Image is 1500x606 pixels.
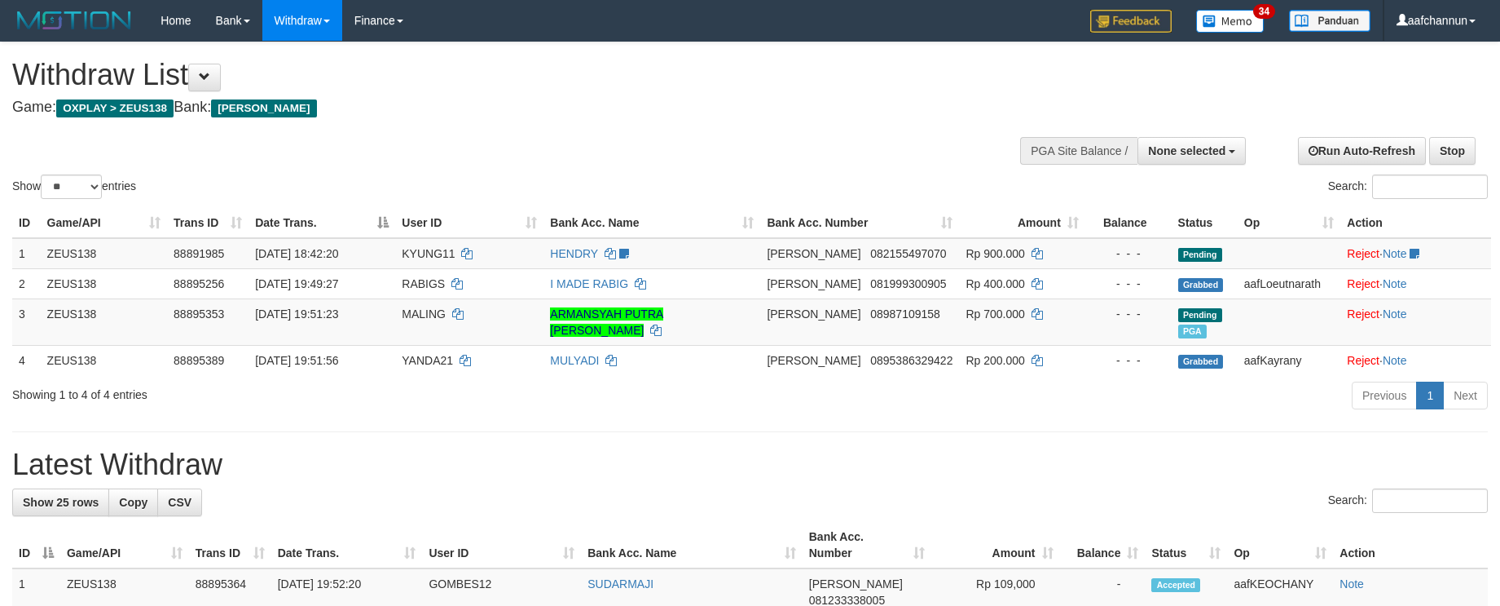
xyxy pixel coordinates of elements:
[168,496,191,509] span: CSV
[1289,10,1370,32] img: panduan.png
[1298,137,1426,165] a: Run Auto-Refresh
[12,59,983,91] h1: Withdraw List
[1372,489,1488,513] input: Search:
[255,307,338,321] span: [DATE] 19:51:23
[211,100,316,117] span: [PERSON_NAME]
[1340,268,1491,299] td: ·
[1328,175,1488,199] label: Search:
[1196,10,1265,33] img: Button%20Memo.svg
[249,208,395,238] th: Date Trans.: activate to sort column descending
[1347,247,1379,260] a: Reject
[1092,276,1165,292] div: - - -
[56,100,174,117] span: OXPLAY > ZEUS138
[1238,345,1341,375] td: aafKayrany
[422,522,581,568] th: User ID: activate to sort column ascending
[12,380,613,403] div: Showing 1 to 4 of 4 entries
[1085,208,1172,238] th: Balance
[870,307,940,321] span: Copy 08987109158 to clipboard
[167,208,249,238] th: Trans ID: activate to sort column ascending
[767,307,860,321] span: [PERSON_NAME]
[12,522,60,568] th: ID: activate to sort column descending
[1383,307,1407,321] a: Note
[255,277,338,290] span: [DATE] 19:49:27
[395,208,543,238] th: User ID: activate to sort column ascending
[402,354,453,367] span: YANDA21
[12,8,136,33] img: MOTION_logo.png
[966,307,1024,321] span: Rp 700.000
[255,354,338,367] span: [DATE] 19:51:56
[760,208,959,238] th: Bank Acc. Number: activate to sort column ascending
[1238,268,1341,299] td: aafLoeutnarath
[1333,522,1488,568] th: Action
[189,522,271,568] th: Trans ID: activate to sort column ascending
[402,277,445,290] span: RABIGS
[174,277,224,290] span: 88895256
[1148,144,1225,157] span: None selected
[809,577,903,591] span: [PERSON_NAME]
[402,247,455,260] span: KYUNG11
[402,307,446,321] span: MALING
[12,345,41,375] td: 4
[1090,10,1172,33] img: Feedback.jpg
[41,345,167,375] td: ZEUS138
[767,277,860,290] span: [PERSON_NAME]
[271,522,423,568] th: Date Trans.: activate to sort column ascending
[1383,247,1407,260] a: Note
[1352,382,1417,409] a: Previous
[41,299,167,345] td: ZEUS138
[174,354,224,367] span: 88895389
[1372,175,1488,199] input: Search:
[587,577,653,591] a: SUDARMAJI
[1238,208,1341,238] th: Op: activate to sort column ascending
[12,175,136,199] label: Show entries
[1340,345,1491,375] td: ·
[1347,277,1379,290] a: Reject
[1092,352,1165,369] div: - - -
[41,208,167,238] th: Game/API: activate to sort column ascending
[1178,308,1222,322] span: Pending
[1178,278,1224,292] span: Grabbed
[966,247,1024,260] span: Rp 900.000
[1443,382,1488,409] a: Next
[1328,489,1488,513] label: Search:
[157,489,202,516] a: CSV
[1340,208,1491,238] th: Action
[12,208,41,238] th: ID
[12,238,41,269] td: 1
[1429,137,1476,165] a: Stop
[581,522,803,568] th: Bank Acc. Name: activate to sort column ascending
[1092,245,1165,262] div: - - -
[174,307,224,321] span: 88895353
[60,522,189,568] th: Game/API: activate to sort column ascending
[767,354,860,367] span: [PERSON_NAME]
[1178,248,1222,262] span: Pending
[1340,238,1491,269] td: ·
[12,489,109,516] a: Show 25 rows
[1339,577,1364,591] a: Note
[1383,354,1407,367] a: Note
[41,268,167,299] td: ZEUS138
[931,522,1060,568] th: Amount: activate to sort column ascending
[41,175,102,199] select: Showentries
[1227,522,1333,568] th: Op: activate to sort column ascending
[550,277,628,290] a: I MADE RABIG
[255,247,338,260] span: [DATE] 18:42:20
[1253,4,1275,19] span: 34
[1383,277,1407,290] a: Note
[1172,208,1238,238] th: Status
[1178,325,1207,338] span: Marked by aafanarl
[550,307,663,337] a: ARMANSYAH PUTRA [PERSON_NAME]
[1178,355,1224,369] span: Grabbed
[12,299,41,345] td: 3
[767,247,860,260] span: [PERSON_NAME]
[12,100,983,116] h4: Game: Bank:
[870,247,946,260] span: Copy 082155497070 to clipboard
[119,496,147,509] span: Copy
[1340,299,1491,345] td: ·
[870,277,946,290] span: Copy 081999300905 to clipboard
[1145,522,1227,568] th: Status: activate to sort column ascending
[1092,306,1165,322] div: - - -
[174,247,224,260] span: 88891985
[1416,382,1444,409] a: 1
[12,449,1488,481] h1: Latest Withdraw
